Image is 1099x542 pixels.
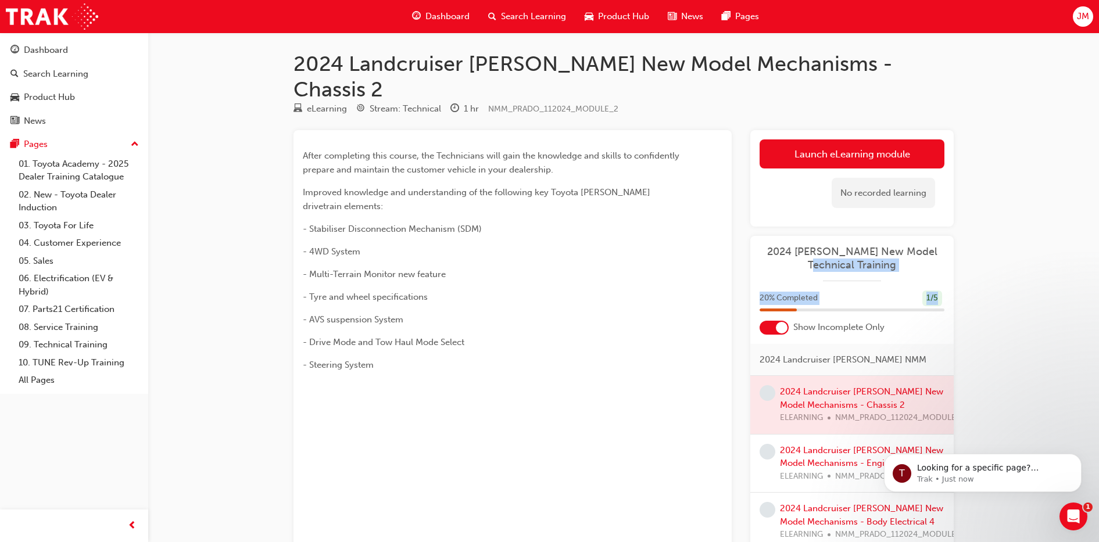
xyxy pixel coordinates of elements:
[5,63,144,85] a: Search Learning
[14,270,144,300] a: 06. Electrification (EV & Hybrid)
[14,186,144,217] a: 02. New - Toyota Dealer Induction
[370,102,441,116] div: Stream: Technical
[14,234,144,252] a: 04. Customer Experience
[793,321,885,334] span: Show Incomplete Only
[760,502,775,518] span: learningRecordVerb_NONE-icon
[760,139,944,168] a: Launch eLearning module
[5,134,144,155] button: Pages
[450,102,479,116] div: Duration
[832,178,935,209] div: No recorded learning
[293,102,347,116] div: Type
[24,44,68,57] div: Dashboard
[293,51,954,102] h1: 2024 Landcruiser [PERSON_NAME] New Model Mechanisms - Chassis 2
[760,353,926,367] span: 2024 Landcruiser [PERSON_NAME] NMM
[760,444,775,460] span: learningRecordVerb_NONE-icon
[14,336,144,354] a: 09. Technical Training
[6,3,98,30] img: Trak
[293,104,302,114] span: learningResourceType_ELEARNING-icon
[128,519,137,533] span: prev-icon
[1083,502,1093,512] span: 1
[307,102,347,116] div: eLearning
[356,102,441,116] div: Stream
[303,187,653,211] span: Improved knowledge and understanding of the following key Toyota [PERSON_NAME] drivetrain elements:
[10,69,19,80] span: search-icon
[24,91,75,104] div: Product Hub
[303,337,464,347] span: - Drive Mode and Tow Haul Mode Select
[10,139,19,150] span: pages-icon
[412,9,421,24] span: guage-icon
[303,314,403,325] span: - AVS suspension System
[303,224,482,234] span: - Stabiliser Disconnection Mechanism (SDM)
[303,292,428,302] span: - Tyre and wheel specifications
[23,67,88,81] div: Search Learning
[575,5,658,28] a: car-iconProduct Hub
[425,10,470,23] span: Dashboard
[24,138,48,151] div: Pages
[867,429,1099,511] iframe: Intercom notifications message
[14,252,144,270] a: 05. Sales
[1073,6,1093,27] button: JM
[835,470,965,483] span: NMM_PRADO_112024_MODULE_3
[14,354,144,372] a: 10. TUNE Rev-Up Training
[464,102,479,116] div: 1 hr
[780,528,823,541] span: ELEARNING
[735,10,759,23] span: Pages
[303,360,374,370] span: - Steering System
[450,104,459,114] span: clock-icon
[14,217,144,235] a: 03. Toyota For Life
[668,9,676,24] span: news-icon
[722,9,731,24] span: pages-icon
[403,5,479,28] a: guage-iconDashboard
[780,470,823,483] span: ELEARNING
[10,92,19,103] span: car-icon
[598,10,649,23] span: Product Hub
[1077,10,1089,23] span: JM
[780,503,943,527] a: 2024 Landcruiser [PERSON_NAME] New Model Mechanisms - Body Electrical 4
[131,137,139,152] span: up-icon
[303,150,682,175] span: After completing this course, the Technicians will gain the knowledge and skills to confidently p...
[10,45,19,56] span: guage-icon
[14,300,144,318] a: 07. Parts21 Certification
[479,5,575,28] a: search-iconSearch Learning
[303,246,360,257] span: - 4WD System
[14,155,144,186] a: 01. Toyota Academy - 2025 Dealer Training Catalogue
[713,5,768,28] a: pages-iconPages
[24,114,46,128] div: News
[303,269,446,279] span: - Multi-Terrain Monitor new feature
[356,104,365,114] span: target-icon
[658,5,713,28] a: news-iconNews
[681,10,703,23] span: News
[5,87,144,108] a: Product Hub
[835,528,965,541] span: NMM_PRADO_112024_MODULE_4
[488,104,618,114] span: Learning resource code
[488,9,496,24] span: search-icon
[5,37,144,134] button: DashboardSearch LearningProduct HubNews
[760,245,944,271] a: 2024 [PERSON_NAME] New Model Technical Training
[1059,502,1087,530] iframe: Intercom live chat
[501,10,566,23] span: Search Learning
[5,110,144,132] a: News
[922,290,942,306] div: 1 / 5
[14,371,144,389] a: All Pages
[760,385,775,401] span: learningRecordVerb_NONE-icon
[14,318,144,336] a: 08. Service Training
[780,445,943,469] a: 2024 Landcruiser [PERSON_NAME] New Model Mechanisms - Engine 3
[10,116,19,127] span: news-icon
[760,292,818,305] span: 20 % Completed
[5,40,144,61] a: Dashboard
[585,9,593,24] span: car-icon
